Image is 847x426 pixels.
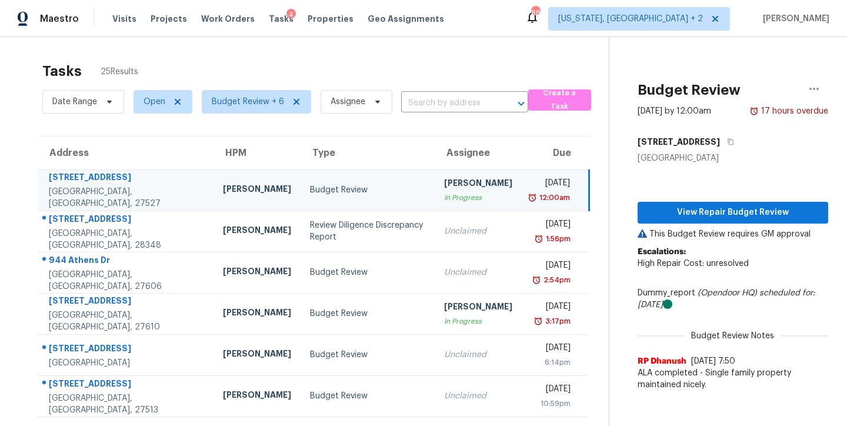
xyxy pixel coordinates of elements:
[52,96,97,108] span: Date Range
[49,342,204,357] div: [STREET_ADDRESS]
[223,265,291,280] div: [PERSON_NAME]
[101,66,138,78] span: 25 Results
[531,342,571,357] div: [DATE]
[638,152,828,164] div: [GEOGRAPHIC_DATA]
[749,105,759,117] img: Overdue Alarm Icon
[223,224,291,239] div: [PERSON_NAME]
[49,171,204,186] div: [STREET_ADDRESS]
[38,137,214,169] th: Address
[40,13,79,25] span: Maestro
[513,95,529,112] button: Open
[531,218,571,233] div: [DATE]
[531,357,571,368] div: 6:14pm
[49,378,204,392] div: [STREET_ADDRESS]
[444,301,512,315] div: [PERSON_NAME]
[638,289,815,309] i: scheduled for: [DATE]
[638,84,741,96] h2: Budget Review
[223,348,291,362] div: [PERSON_NAME]
[151,13,187,25] span: Projects
[223,389,291,404] div: [PERSON_NAME]
[49,357,204,369] div: [GEOGRAPHIC_DATA]
[212,96,284,108] span: Budget Review + 6
[308,13,354,25] span: Properties
[522,137,589,169] th: Due
[638,355,686,367] span: RP Dhanush
[444,177,512,192] div: [PERSON_NAME]
[532,274,541,286] img: Overdue Alarm Icon
[444,192,512,204] div: In Progress
[49,392,204,416] div: [GEOGRAPHIC_DATA], [GEOGRAPHIC_DATA], 27513
[42,65,82,77] h2: Tasks
[49,213,204,228] div: [STREET_ADDRESS]
[269,15,294,23] span: Tasks
[531,259,571,274] div: [DATE]
[531,383,571,398] div: [DATE]
[758,13,829,25] span: [PERSON_NAME]
[144,96,165,108] span: Open
[444,225,512,237] div: Unclaimed
[533,315,543,327] img: Overdue Alarm Icon
[201,13,255,25] span: Work Orders
[310,267,425,278] div: Budget Review
[638,248,686,256] b: Escalations:
[531,398,571,410] div: 10:59pm
[331,96,365,108] span: Assignee
[638,259,749,268] span: High Repair Cost: unresolved
[638,105,711,117] div: [DATE] by 12:00am
[49,295,204,309] div: [STREET_ADDRESS]
[558,13,703,25] span: [US_STATE], [GEOGRAPHIC_DATA] + 2
[531,301,571,315] div: [DATE]
[435,137,522,169] th: Assignee
[720,131,736,152] button: Copy Address
[534,233,543,245] img: Overdue Alarm Icon
[698,289,757,297] i: (Opendoor HQ)
[49,254,204,269] div: 944 Athens Dr
[528,89,591,111] button: Create a Task
[638,228,828,240] p: This Budget Review requires GM approval
[49,269,204,292] div: [GEOGRAPHIC_DATA], [GEOGRAPHIC_DATA], 27606
[444,267,512,278] div: Unclaimed
[541,274,571,286] div: 2:54pm
[528,192,537,204] img: Overdue Alarm Icon
[691,357,735,365] span: [DATE] 7:50
[638,287,828,311] div: Dummy_report
[543,233,571,245] div: 1:56pm
[543,315,571,327] div: 3:17pm
[223,307,291,321] div: [PERSON_NAME]
[759,105,828,117] div: 17 hours overdue
[684,330,781,342] span: Budget Review Notes
[49,186,204,209] div: [GEOGRAPHIC_DATA], [GEOGRAPHIC_DATA], 27527
[638,202,828,224] button: View Repair Budget Review
[49,228,204,251] div: [GEOGRAPHIC_DATA], [GEOGRAPHIC_DATA], 28348
[531,177,570,192] div: [DATE]
[214,137,301,169] th: HPM
[444,315,512,327] div: In Progress
[310,219,425,243] div: Review Diligence Discrepancy Report
[286,9,296,21] div: 4
[310,390,425,402] div: Budget Review
[112,13,136,25] span: Visits
[310,349,425,361] div: Budget Review
[537,192,570,204] div: 12:00am
[444,390,512,402] div: Unclaimed
[638,367,828,391] span: ALA completed - Single family property maintained nicely.
[223,183,291,198] div: [PERSON_NAME]
[310,184,425,196] div: Budget Review
[531,7,539,19] div: 88
[534,86,585,114] span: Create a Task
[301,137,435,169] th: Type
[444,349,512,361] div: Unclaimed
[647,205,819,220] span: View Repair Budget Review
[310,308,425,319] div: Budget Review
[401,94,495,112] input: Search by address
[49,309,204,333] div: [GEOGRAPHIC_DATA], [GEOGRAPHIC_DATA], 27610
[368,13,444,25] span: Geo Assignments
[638,136,720,148] h5: [STREET_ADDRESS]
